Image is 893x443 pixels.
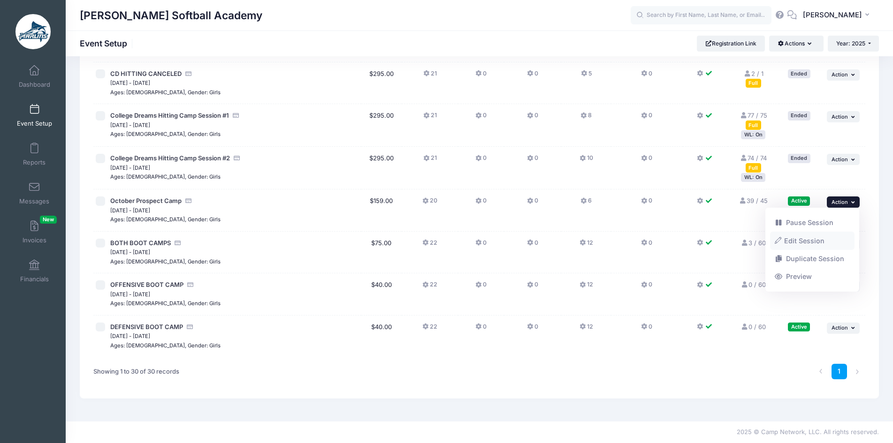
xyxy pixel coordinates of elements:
[475,323,487,336] button: 0
[641,323,652,336] button: 0
[110,207,150,214] small: [DATE] - [DATE]
[110,281,183,288] span: OFFENSIVE BOOT CAMP
[475,154,487,167] button: 0
[832,156,848,163] span: Action
[110,197,182,204] span: October Prospect Camp
[12,216,57,248] a: InvoicesNew
[110,291,150,298] small: [DATE] - [DATE]
[580,154,593,167] button: 10
[12,99,57,132] a: Event Setup
[832,364,847,379] a: 1
[641,196,652,210] button: 0
[110,342,221,349] small: Ages: [DEMOGRAPHIC_DATA], Gender: Girls
[631,6,771,25] input: Search by First Name, Last Name, or Email...
[475,69,487,83] button: 0
[17,120,52,128] span: Event Setup
[827,69,860,81] button: Action
[797,5,879,26] button: [PERSON_NAME]
[23,236,46,244] span: Invoices
[803,10,862,20] span: [PERSON_NAME]
[110,216,221,223] small: Ages: [DEMOGRAPHIC_DATA], Gender: Girls
[828,36,879,52] button: Year: 2025
[422,280,437,294] button: 22
[580,323,593,336] button: 12
[185,71,192,77] i: Accepting Credit Card Payments
[110,89,221,96] small: Ages: [DEMOGRAPHIC_DATA], Gender: Girls
[361,232,402,274] td: $75.00
[110,333,150,339] small: [DATE] - [DATE]
[737,428,879,435] span: 2025 © Camp Network, LLC. All rights reserved.
[40,216,57,224] span: New
[12,177,57,210] a: Messages
[770,214,855,232] a: Pause Session
[23,158,46,166] span: Reports
[832,71,848,78] span: Action
[527,280,538,294] button: 0
[788,154,810,163] div: Ended
[770,250,855,268] a: Duplicate Session
[361,315,402,357] td: $40.00
[361,147,402,189] td: $295.00
[12,60,57,93] a: Dashboard
[527,154,538,167] button: 0
[475,111,487,125] button: 0
[746,163,761,172] div: Full
[527,323,538,336] button: 0
[233,155,241,161] i: Accepting Credit Card Payments
[580,239,593,252] button: 12
[697,36,765,52] a: Registration Link
[827,154,860,165] button: Action
[232,113,240,119] i: Accepting Credit Card Payments
[15,14,51,49] img: Marlin Softball Academy
[12,138,57,171] a: Reports
[580,196,592,210] button: 6
[832,113,848,120] span: Action
[422,239,437,252] button: 22
[743,70,763,87] a: 2 / 1 Full
[12,255,57,287] a: Financials
[741,281,766,288] a: 0 / 60
[174,240,182,246] i: Accepting Credit Card Payments
[827,196,860,208] button: Action
[423,69,437,83] button: 21
[788,111,810,120] div: Ended
[832,324,848,331] span: Action
[769,36,823,52] button: Actions
[741,130,765,139] div: WL: On
[741,239,766,247] a: 3 / 60
[80,5,262,26] h1: [PERSON_NAME] Softball Academy
[475,196,487,210] button: 0
[110,70,182,77] span: CD HITTING CANCELED
[361,273,402,315] td: $40.00
[527,239,538,252] button: 0
[527,111,538,125] button: 0
[422,323,437,336] button: 22
[827,323,860,334] button: Action
[527,196,538,210] button: 0
[746,120,761,129] div: Full
[110,249,150,255] small: [DATE] - [DATE]
[788,323,810,331] div: Active
[423,111,437,125] button: 21
[361,62,402,105] td: $295.00
[110,258,221,265] small: Ages: [DEMOGRAPHIC_DATA], Gender: Girls
[19,197,49,205] span: Messages
[580,111,592,125] button: 8
[110,154,230,162] span: College Dreams Hitting Camp Session #2
[93,361,179,383] div: Showing 1 to 30 of 30 records
[110,300,221,307] small: Ages: [DEMOGRAPHIC_DATA], Gender: Girls
[740,154,767,171] a: 74 / 74 Full
[361,189,402,232] td: $159.00
[641,280,652,294] button: 0
[580,280,593,294] button: 12
[20,275,49,283] span: Financials
[827,111,860,122] button: Action
[110,173,221,180] small: Ages: [DEMOGRAPHIC_DATA], Gender: Girls
[788,196,810,205] div: Active
[110,165,150,171] small: [DATE] - [DATE]
[788,69,810,78] div: Ended
[187,282,194,288] i: Accepting Credit Card Payments
[422,196,437,210] button: 20
[641,239,652,252] button: 0
[832,199,848,205] span: Action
